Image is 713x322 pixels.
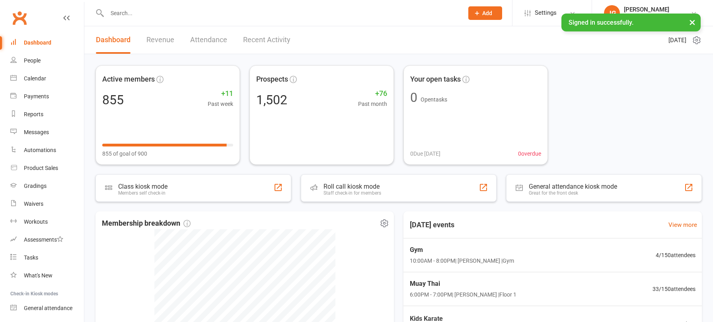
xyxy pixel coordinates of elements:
div: General attendance [24,305,72,311]
div: People [24,57,41,64]
div: JG [604,5,620,21]
span: Add [482,10,492,16]
div: [PERSON_NAME] [624,6,691,13]
div: General attendance kiosk mode [529,183,617,190]
span: 4 / 150 attendees [656,251,695,260]
span: 10:00AM - 8:00PM | [PERSON_NAME] | Gym [410,256,514,265]
div: Waivers [24,201,43,207]
span: Gym [410,245,514,255]
div: Workouts [24,219,48,225]
span: Muay Thai [410,279,516,289]
span: Past week [208,100,233,108]
a: General attendance kiosk mode [10,299,84,317]
span: Past month [358,100,387,108]
h3: [DATE] events [403,218,461,232]
div: Messages [24,129,49,135]
a: Automations [10,141,84,159]
button: Add [468,6,502,20]
span: Settings [535,4,557,22]
div: 855 [102,94,124,106]
span: +11 [208,88,233,100]
div: Members self check-in [118,190,168,196]
span: +76 [358,88,387,100]
a: Recent Activity [243,26,290,54]
div: Gradings [24,183,47,189]
a: Reports [10,105,84,123]
div: 0 [410,91,417,104]
span: 0 Due [DATE] [410,149,440,158]
a: Gradings [10,177,84,195]
input: Search... [105,8,458,19]
div: Bujutsu Martial Arts Centre [624,13,691,20]
a: Product Sales [10,159,84,177]
div: Class kiosk mode [118,183,168,190]
span: 33 / 150 attendees [653,285,695,293]
a: Calendar [10,70,84,88]
span: Open tasks [421,96,447,103]
div: Automations [24,147,56,153]
span: 0 overdue [518,149,541,158]
div: Roll call kiosk mode [323,183,381,190]
span: 6:00PM - 7:00PM | [PERSON_NAME] | Floor 1 [410,290,516,299]
a: View more [668,220,697,230]
div: Reports [24,111,43,117]
a: Dashboard [10,34,84,52]
a: Tasks [10,249,84,267]
a: Waivers [10,195,84,213]
div: Staff check-in for members [323,190,381,196]
a: People [10,52,84,70]
a: Clubworx [10,8,29,28]
a: Dashboard [96,26,131,54]
span: Membership breakdown [102,218,191,229]
a: Workouts [10,213,84,231]
span: 855 of goal of 900 [102,149,147,158]
div: Assessments [24,236,63,243]
div: Great for the front desk [529,190,617,196]
a: Messages [10,123,84,141]
a: What's New [10,267,84,285]
div: What's New [24,272,53,279]
button: × [685,14,699,31]
div: 1,502 [256,94,287,106]
div: Tasks [24,254,38,261]
span: Prospects [256,74,288,85]
a: Attendance [190,26,227,54]
div: Product Sales [24,165,58,171]
span: [DATE] [668,35,686,45]
a: Assessments [10,231,84,249]
div: Calendar [24,75,46,82]
a: Revenue [146,26,174,54]
span: Signed in successfully. [569,19,633,26]
span: Active members [102,74,155,85]
div: Payments [24,93,49,100]
div: Dashboard [24,39,51,46]
a: Payments [10,88,84,105]
span: Your open tasks [410,74,461,85]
